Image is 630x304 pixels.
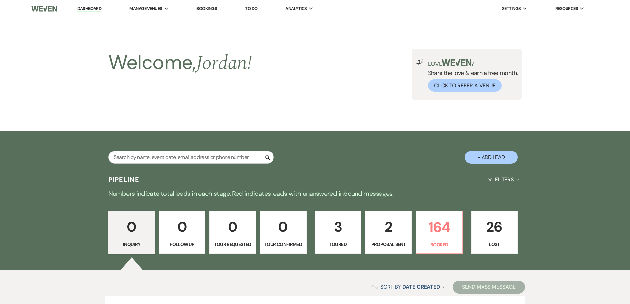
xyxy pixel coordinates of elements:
[113,216,151,238] p: 0
[476,241,514,248] p: Lost
[465,151,518,164] button: + Add Lead
[108,175,140,184] h3: Pipeline
[196,48,252,78] span: Jordan !
[163,241,201,248] p: Follow Up
[371,283,379,290] span: ↑↓
[214,216,252,238] p: 0
[485,171,522,188] button: Filters
[159,211,205,254] a: 0Follow Up
[264,216,302,238] p: 0
[77,188,553,199] p: Numbers indicate total leads in each stage. Red indicates leads with unanswered inbound messages.
[420,216,458,238] p: 164
[209,211,256,254] a: 0Tour Requested
[31,2,57,16] img: Weven Logo
[214,241,252,248] p: Tour Requested
[424,59,518,92] div: Share the love & earn a free month.
[319,216,357,238] p: 3
[108,211,155,254] a: 0Inquiry
[129,5,162,12] span: Manage Venues
[471,211,518,254] a: 26Lost
[428,59,518,67] p: Love ?
[196,6,217,11] a: Bookings
[108,49,252,77] h2: Welcome,
[369,216,407,238] p: 2
[476,216,514,238] p: 26
[442,59,471,66] img: weven-logo-green.svg
[264,241,302,248] p: Tour Confirmed
[368,278,448,296] button: Sort By Date Created
[555,5,578,12] span: Resources
[416,59,424,65] img: loud-speaker-illustration.svg
[420,241,458,248] p: Booked
[428,79,502,92] button: Click to Refer a Venue
[502,5,521,12] span: Settings
[416,211,463,254] a: 164Booked
[453,281,525,294] button: Send Mass Message
[285,5,307,12] span: Analytics
[365,211,412,254] a: 2Proposal Sent
[402,283,440,290] span: Date Created
[245,6,257,11] a: To Do
[113,241,151,248] p: Inquiry
[163,216,201,238] p: 0
[108,151,274,164] input: Search by name, event date, email address or phone number
[319,241,357,248] p: Toured
[369,241,407,248] p: Proposal Sent
[260,211,307,254] a: 0Tour Confirmed
[315,211,361,254] a: 3Toured
[77,6,101,12] a: Dashboard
